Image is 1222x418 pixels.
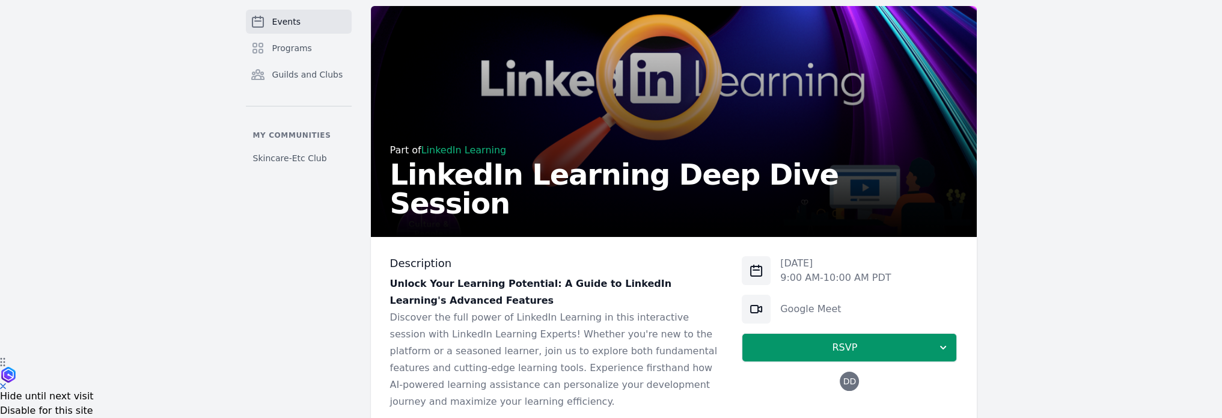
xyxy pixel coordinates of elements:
div: Part of [390,143,958,158]
a: LinkedIn Learning [421,144,507,156]
p: Discover the full power of LinkedIn Learning in this interactive session with LinkedIn Learning E... [390,309,723,410]
nav: Sidebar [246,10,352,169]
p: 9:00 AM - 10:00 AM PDT [780,271,891,285]
a: Guilds and Clubs [246,63,352,87]
a: Google Meet [780,303,841,315]
a: Programs [246,36,352,60]
strong: Unlock Your Learning Potential: A Guide to LinkedIn Learning's Advanced Features [390,278,672,306]
span: Guilds and Clubs [272,69,343,81]
span: RSVP [752,340,937,355]
a: Skincare-Etc Club [246,147,352,169]
p: [DATE] [780,256,891,271]
h3: Description [390,256,723,271]
span: Programs [272,42,312,54]
p: My communities [246,131,352,140]
a: Events [246,10,352,34]
span: Skincare-Etc Club [253,152,327,164]
span: DD [843,377,857,386]
h2: LinkedIn Learning Deep Dive Session [390,160,958,218]
span: Events [272,16,301,28]
button: RSVP [742,333,957,362]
